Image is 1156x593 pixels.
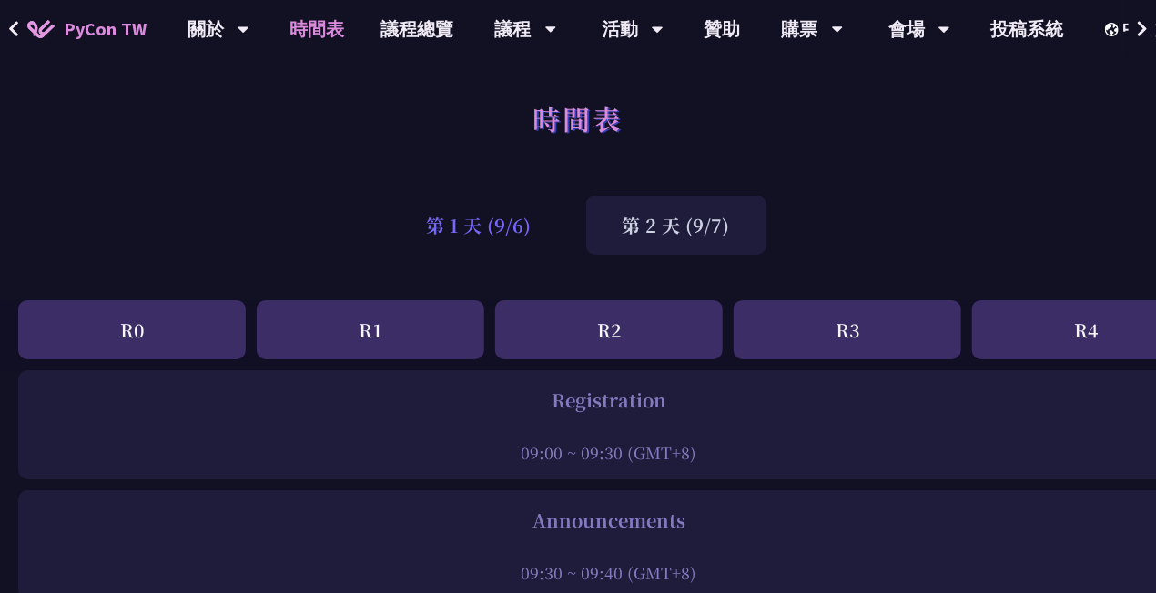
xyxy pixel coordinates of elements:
[27,20,55,38] img: Home icon of PyCon TW 2025
[1105,23,1123,36] img: Locale Icon
[533,91,624,146] h1: 時間表
[586,196,766,255] div: 第 2 天 (9/7)
[18,300,246,359] div: R0
[9,6,165,52] a: PyCon TW
[734,300,961,359] div: R3
[64,15,147,43] span: PyCon TW
[495,300,723,359] div: R2
[390,196,568,255] div: 第 1 天 (9/6)
[257,300,484,359] div: R1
